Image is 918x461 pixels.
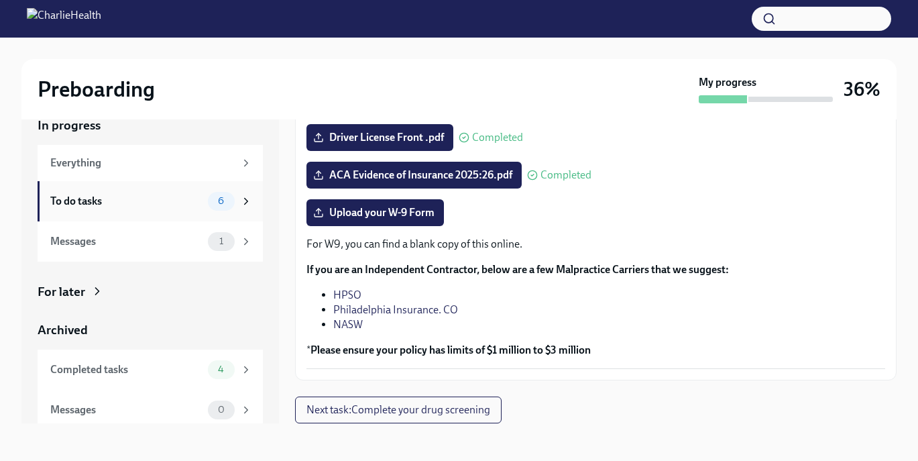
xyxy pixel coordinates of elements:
a: In progress [38,117,263,134]
label: Driver License Front .pdf [306,124,453,151]
a: To do tasks6 [38,181,263,221]
span: 6 [210,196,232,206]
span: Driver License Front .pdf [316,131,444,144]
strong: My progress [699,75,756,90]
span: 4 [210,364,232,374]
a: HPSO [333,289,361,301]
div: Messages [50,403,203,417]
a: Messages0 [38,390,263,430]
a: Completed tasks4 [38,350,263,390]
label: ACA Evidence of Insurance 2025:26.pdf [306,162,522,189]
span: Completed [540,170,591,181]
span: ACA Evidence of Insurance 2025:26.pdf [316,168,512,182]
img: CharlieHealth [27,8,101,30]
p: For W9, you can find a blank copy of this online. [306,237,885,252]
a: Philadelphia Insurance. CO [333,303,458,316]
div: Completed tasks [50,362,203,377]
a: Everything [38,145,263,181]
div: To do tasks [50,194,203,209]
span: Next task : Complete your drug screening [306,403,490,417]
div: Messages [50,234,203,249]
div: Everything [50,156,235,170]
h2: Preboarding [38,76,155,103]
strong: Please ensure your policy has limits of $1 million to $3 million [310,344,591,356]
button: Next task:Complete your drug screening [295,397,502,423]
strong: If you are an Independent Contractor, below are a few Malpractice Carriers that we suggest: [306,263,729,276]
a: NASW [333,318,363,331]
a: For later [38,283,263,301]
span: Upload your W-9 Form [316,206,435,219]
span: 1 [211,236,231,246]
div: For later [38,283,85,301]
h3: 36% [844,77,880,101]
a: Archived [38,321,263,339]
a: Messages1 [38,221,263,262]
span: 0 [210,405,233,415]
label: Upload your W-9 Form [306,199,444,226]
span: Completed [472,132,523,143]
